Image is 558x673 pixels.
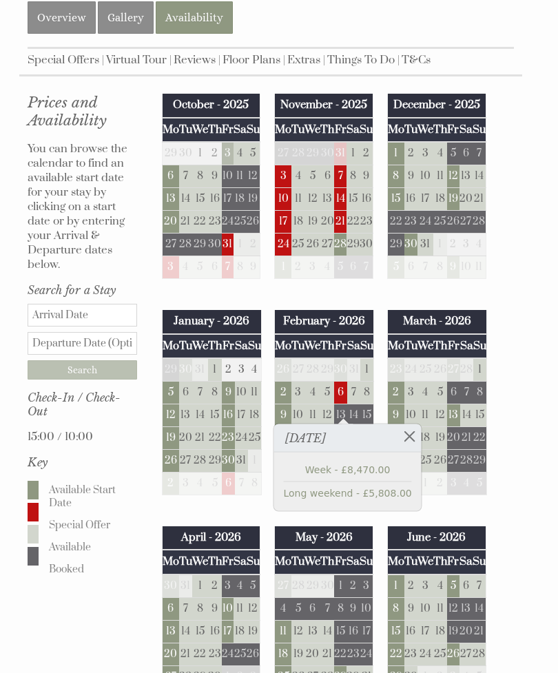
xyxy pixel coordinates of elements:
td: 12 [433,404,447,426]
td: 17 [417,188,433,211]
td: 23 [208,211,222,234]
td: 15 [360,404,374,426]
td: 17 [222,188,234,211]
td: 5 [208,472,222,495]
td: 28 [304,358,320,382]
th: Fr [222,118,234,142]
td: 4 [320,256,334,279]
td: 3 [304,256,320,279]
th: Th [433,118,447,142]
td: 27 [320,234,334,256]
td: 19 [162,426,179,449]
td: 10 [275,188,292,211]
td: 2 [387,381,404,404]
td: 5 [162,381,179,404]
h3: Key [28,455,137,469]
td: 3 [222,142,234,165]
td: 10 [417,165,433,188]
td: 23 [387,358,404,382]
td: 4 [417,381,433,404]
td: 28 [192,449,208,472]
th: January - 2026 [162,310,261,333]
td: 18 [291,211,304,234]
td: 15 [387,188,404,211]
th: Fr [222,334,235,358]
td: 30 [404,234,417,256]
td: 25 [234,211,247,234]
td: 12 [320,404,334,426]
td: 21 [192,426,208,449]
td: 7 [192,381,208,404]
td: 11 [473,256,486,279]
td: 2 [433,472,447,495]
td: 14 [192,404,208,426]
td: 21 [460,426,473,449]
td: 2 [360,142,373,165]
td: 29 [387,234,404,256]
td: 4 [291,165,304,188]
td: 6 [162,165,179,188]
th: Tu [179,334,192,358]
td: 6 [222,472,235,495]
td: 21 [179,211,192,234]
td: 11 [304,404,320,426]
td: 20 [459,188,473,211]
td: 22 [208,426,222,449]
td: 9 [247,256,260,279]
td: 1 [192,142,208,165]
h3: [DATE] [274,424,422,453]
td: 7 [360,256,373,279]
td: 7 [334,165,347,188]
a: Gallery [98,1,154,34]
td: 8 [248,472,262,495]
td: 1 [387,142,404,165]
td: 6 [347,256,360,279]
th: October - 2025 [162,94,260,117]
td: 11 [433,165,447,188]
td: 25 [248,426,262,449]
td: 6 [459,142,473,165]
td: 2 [162,472,179,495]
td: 4 [460,472,473,495]
td: 3 [417,142,433,165]
td: 9 [360,165,373,188]
th: December - 2025 [387,94,486,117]
td: 14 [334,188,347,211]
td: 4 [179,256,192,279]
td: 19 [447,188,459,211]
th: Fr [447,118,459,142]
td: 28 [179,234,192,256]
td: 13 [334,404,347,426]
td: 8 [234,256,247,279]
th: Tu [291,334,304,358]
h3: Search for a Stay [28,283,137,297]
th: Su [248,334,262,358]
td: 10 [459,256,473,279]
td: 14 [460,404,473,426]
th: Mo [275,334,292,358]
th: We [417,118,433,142]
td: 9 [404,165,417,188]
td: 8 [433,256,447,279]
td: 24 [404,358,417,382]
td: 9 [275,404,292,426]
td: 22 [192,211,208,234]
td: 4 [433,142,447,165]
td: 1 [473,358,487,382]
td: 3 [162,256,179,279]
td: 16 [404,188,417,211]
td: 30 [334,358,347,382]
td: 8 [347,165,360,188]
td: 12 [447,165,459,188]
td: 7 [347,381,360,404]
td: 3 [447,472,460,495]
td: 29 [208,449,222,472]
th: We [192,334,208,358]
td: 18 [433,188,447,211]
a: Overview [28,1,96,34]
a: T&Cs [402,53,431,68]
td: 24 [222,211,234,234]
td: 1 [347,142,360,165]
td: 27 [447,358,460,382]
td: 6 [179,381,192,404]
